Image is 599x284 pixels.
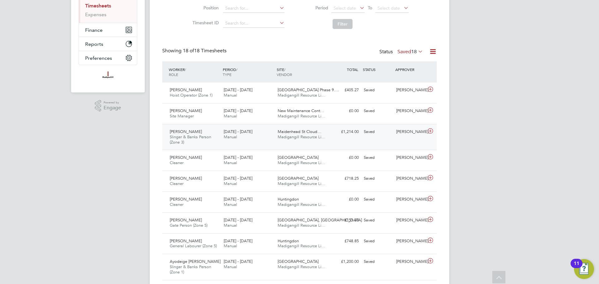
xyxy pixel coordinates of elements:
[167,64,221,80] div: WORKER
[170,113,194,119] span: Site Manager
[300,5,328,11] label: Period
[397,49,423,55] label: Saved
[278,196,299,202] span: Huntingdon
[278,238,299,244] span: Huntingdon
[170,264,211,275] span: Slinger & Banks Person (Zone 1)
[224,176,252,181] span: [DATE] - [DATE]
[224,181,237,186] span: Manual
[333,19,353,29] button: Filter
[361,64,394,75] div: STATUS
[278,217,362,223] span: [GEOGRAPHIC_DATA], [GEOGRAPHIC_DATA]
[224,87,252,92] span: [DATE] - [DATE]
[170,259,221,264] span: Ayodeige [PERSON_NAME]
[223,4,285,13] input: Search for...
[278,176,319,181] span: [GEOGRAPHIC_DATA]
[79,23,137,37] button: Finance
[183,48,226,54] span: 18 Timesheets
[224,264,237,269] span: Manual
[224,134,237,140] span: Manual
[85,41,103,47] span: Reports
[170,160,183,165] span: Cleaner
[224,155,252,160] span: [DATE] - [DATE]
[224,202,237,207] span: Manual
[170,238,202,244] span: [PERSON_NAME]
[169,72,178,77] span: ROLE
[379,48,424,56] div: Status
[170,134,211,145] span: Slinger & Banks Person (Zone 3)
[574,263,579,272] div: 11
[394,106,426,116] div: [PERSON_NAME]
[278,155,319,160] span: [GEOGRAPHIC_DATA]
[411,49,417,55] span: 18
[394,64,426,75] div: APPROVER
[394,257,426,267] div: [PERSON_NAME]
[224,113,237,119] span: Manual
[277,72,292,77] span: VENDOR
[394,153,426,163] div: [PERSON_NAME]
[394,173,426,184] div: [PERSON_NAME]
[278,87,339,92] span: [GEOGRAPHIC_DATA] Phase 9.…
[361,153,394,163] div: Saved
[275,64,329,80] div: SITE
[170,181,183,186] span: Cleaner
[170,92,212,98] span: Hoist Operator (Zone 1)
[170,202,183,207] span: Cleaner
[170,155,202,160] span: [PERSON_NAME]
[278,259,319,264] span: [GEOGRAPHIC_DATA]
[104,100,121,105] span: Powered by
[361,194,394,205] div: Saved
[95,100,121,112] a: Powered byEngage
[278,264,325,269] span: Madigangill Resource Li…
[85,55,112,61] span: Preferences
[170,129,202,134] span: [PERSON_NAME]
[79,71,137,81] a: Go to home page
[191,5,219,11] label: Position
[278,108,324,113] span: New Maintenance Cont…
[224,160,237,165] span: Manual
[361,215,394,225] div: Saved
[394,236,426,246] div: [PERSON_NAME]
[278,160,325,165] span: Madigangill Resource Li…
[278,181,325,186] span: Madigangill Resource Li…
[223,72,231,77] span: TYPE
[278,92,325,98] span: Madigangill Resource Li…
[79,51,137,65] button: Preferences
[170,217,202,223] span: [PERSON_NAME]
[278,129,321,134] span: Maidenhead St Cloud…
[361,236,394,246] div: Saved
[170,108,202,113] span: [PERSON_NAME]
[224,223,237,228] span: Manual
[170,196,202,202] span: [PERSON_NAME]
[224,196,252,202] span: [DATE] - [DATE]
[223,19,285,28] input: Search for...
[278,113,325,119] span: Madigangill Resource Li…
[224,243,237,249] span: Manual
[334,5,356,11] span: Select date
[329,106,361,116] div: £0.00
[394,194,426,205] div: [PERSON_NAME]
[394,127,426,137] div: [PERSON_NAME]
[85,27,103,33] span: Finance
[170,243,217,249] span: General Labourer (Zone 5)
[329,257,361,267] div: £1,200.00
[85,12,106,17] a: Expenses
[236,67,237,72] span: /
[347,67,358,72] span: TOTAL
[574,259,594,279] button: Open Resource Center, 11 new notifications
[361,173,394,184] div: Saved
[162,48,228,54] div: Showing
[278,243,325,249] span: Madigangill Resource Li…
[394,85,426,95] div: [PERSON_NAME]
[191,20,219,26] label: Timesheet ID
[366,4,374,12] span: To
[329,85,361,95] div: £405.27
[224,92,237,98] span: Manual
[284,67,285,72] span: /
[224,108,252,113] span: [DATE] - [DATE]
[183,48,194,54] span: 18 of
[185,67,186,72] span: /
[278,202,325,207] span: Madigangill Resource Li…
[224,238,252,244] span: [DATE] - [DATE]
[221,64,275,80] div: PERIOD
[329,236,361,246] div: £748.85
